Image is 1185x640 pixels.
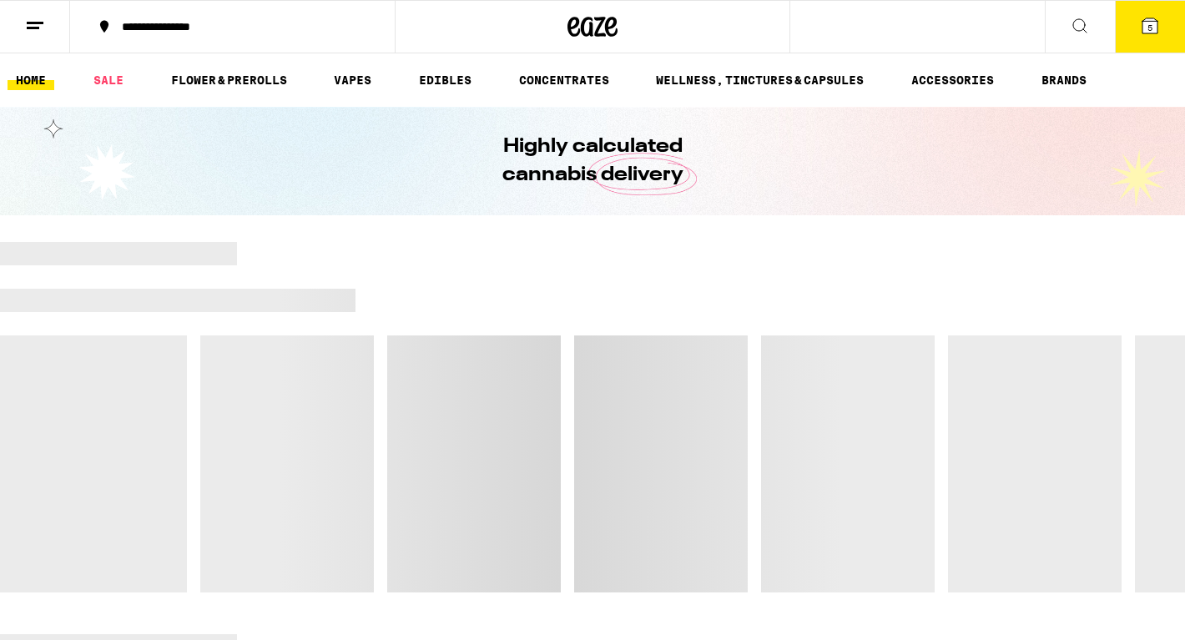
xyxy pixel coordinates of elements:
a: SALE [85,70,132,90]
a: ACCESSORIES [903,70,1002,90]
a: WELLNESS, TINCTURES & CAPSULES [648,70,872,90]
a: CONCENTRATES [511,70,618,90]
a: BRANDS [1033,70,1095,90]
a: HOME [8,70,54,90]
a: VAPES [325,70,380,90]
span: 5 [1147,23,1152,33]
h1: Highly calculated cannabis delivery [455,133,730,189]
a: EDIBLES [411,70,480,90]
a: FLOWER & PREROLLS [163,70,295,90]
button: 5 [1115,1,1185,53]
